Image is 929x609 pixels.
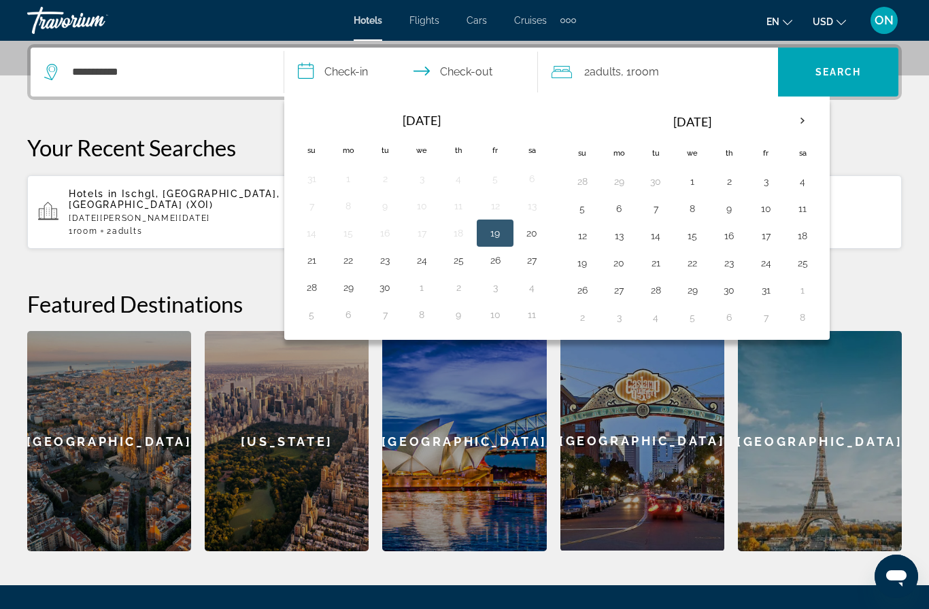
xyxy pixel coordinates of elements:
span: ON [875,14,894,27]
button: Day 14 [301,224,322,243]
span: Room [631,65,659,78]
button: Day 24 [411,251,433,270]
button: Day 9 [374,196,396,215]
span: Hotels in [69,188,118,199]
button: Day 8 [681,199,703,218]
button: Day 2 [374,169,396,188]
button: Day 7 [301,196,322,215]
button: Next month [784,105,821,137]
span: Cars [467,15,487,26]
button: Day 10 [484,305,506,324]
button: Day 27 [521,251,543,270]
button: Day 30 [374,278,396,297]
button: Day 6 [337,305,359,324]
button: Day 4 [521,278,543,297]
a: Travorium [27,3,163,38]
a: [US_STATE] [205,331,369,551]
button: Day 17 [411,224,433,243]
button: Day 30 [718,281,740,300]
h2: Featured Destinations [27,290,902,317]
button: User Menu [866,6,902,35]
button: Day 28 [571,172,593,191]
span: 2 [107,226,142,236]
button: Day 3 [484,278,506,297]
button: Day 8 [411,305,433,324]
button: Day 8 [792,308,813,327]
button: Day 6 [521,169,543,188]
button: Day 14 [645,226,666,245]
a: Flights [409,15,439,26]
a: [GEOGRAPHIC_DATA] [738,331,902,551]
span: 2 [584,63,621,82]
button: Day 1 [411,278,433,297]
button: Day 1 [681,172,703,191]
button: Search [778,48,898,97]
button: Day 22 [337,251,359,270]
button: Day 17 [755,226,777,245]
button: Day 16 [718,226,740,245]
span: Search [815,67,862,77]
button: Day 12 [484,196,506,215]
span: Adults [112,226,142,236]
button: Day 29 [337,278,359,297]
button: Day 11 [521,305,543,324]
span: Ischgl, [GEOGRAPHIC_DATA], [GEOGRAPHIC_DATA] (XOI) [69,188,280,210]
button: Day 15 [337,224,359,243]
iframe: Schaltfläche zum Öffnen des Messaging-Fensters [875,555,918,598]
button: Change currency [813,12,846,31]
button: Day 3 [755,172,777,191]
button: Hotels in Ischgl, [GEOGRAPHIC_DATA], [GEOGRAPHIC_DATA] (XOI)[DATE][PERSON_NAME][DATE]1Room2Adults [27,175,309,249]
button: Day 25 [792,254,813,273]
button: Day 4 [792,172,813,191]
button: Day 11 [447,196,469,215]
button: Day 23 [374,251,396,270]
button: Day 23 [718,254,740,273]
button: Day 3 [411,169,433,188]
span: , 1 [621,63,659,82]
button: Day 28 [301,278,322,297]
th: [DATE] [330,105,513,135]
button: Day 4 [447,169,469,188]
button: Day 8 [337,196,359,215]
span: en [766,16,779,27]
button: Day 2 [447,278,469,297]
div: [GEOGRAPHIC_DATA] [27,331,191,551]
button: Day 10 [411,196,433,215]
button: Day 16 [374,224,396,243]
a: Cruises [514,15,547,26]
button: Day 30 [645,172,666,191]
button: Day 29 [608,172,630,191]
button: Day 20 [608,254,630,273]
button: Day 10 [755,199,777,218]
a: Hotels [354,15,382,26]
button: Day 29 [681,281,703,300]
button: Day 7 [374,305,396,324]
span: 1 [69,226,97,236]
button: Day 12 [571,226,593,245]
button: Day 27 [608,281,630,300]
button: Extra navigation items [560,10,576,31]
button: Day 9 [447,305,469,324]
button: Day 9 [718,199,740,218]
button: Day 13 [608,226,630,245]
button: Day 13 [521,196,543,215]
button: Day 6 [718,308,740,327]
button: Day 26 [571,281,593,300]
span: Room [73,226,98,236]
button: Day 1 [337,169,359,188]
button: Day 2 [718,172,740,191]
button: Day 26 [484,251,506,270]
a: [GEOGRAPHIC_DATA] [382,331,546,551]
button: Day 21 [301,251,322,270]
div: Search widget [31,48,898,97]
button: Day 5 [301,305,322,324]
p: [DATE][PERSON_NAME][DATE] [69,213,299,223]
button: Day 21 [645,254,666,273]
button: Day 3 [608,308,630,327]
button: Day 11 [792,199,813,218]
button: Day 18 [447,224,469,243]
